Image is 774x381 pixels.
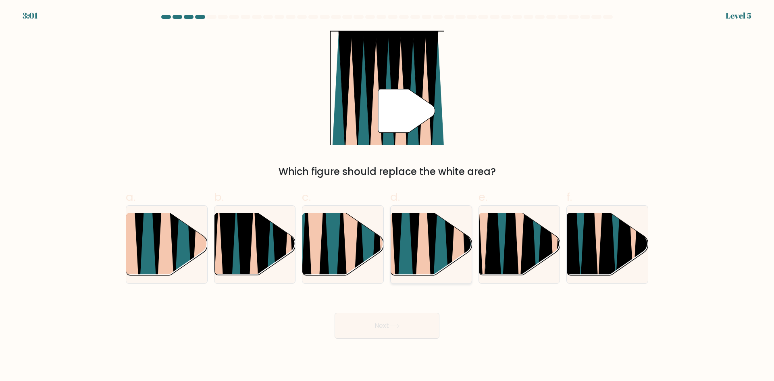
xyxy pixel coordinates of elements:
span: a. [126,189,135,205]
div: Level 5 [726,10,751,22]
span: d. [390,189,400,205]
span: b. [214,189,224,205]
span: c. [302,189,311,205]
button: Next [335,313,439,339]
g: " [378,89,435,133]
span: f. [566,189,572,205]
div: Which figure should replace the white area? [131,164,643,179]
div: 3:01 [23,10,38,22]
span: e. [479,189,487,205]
